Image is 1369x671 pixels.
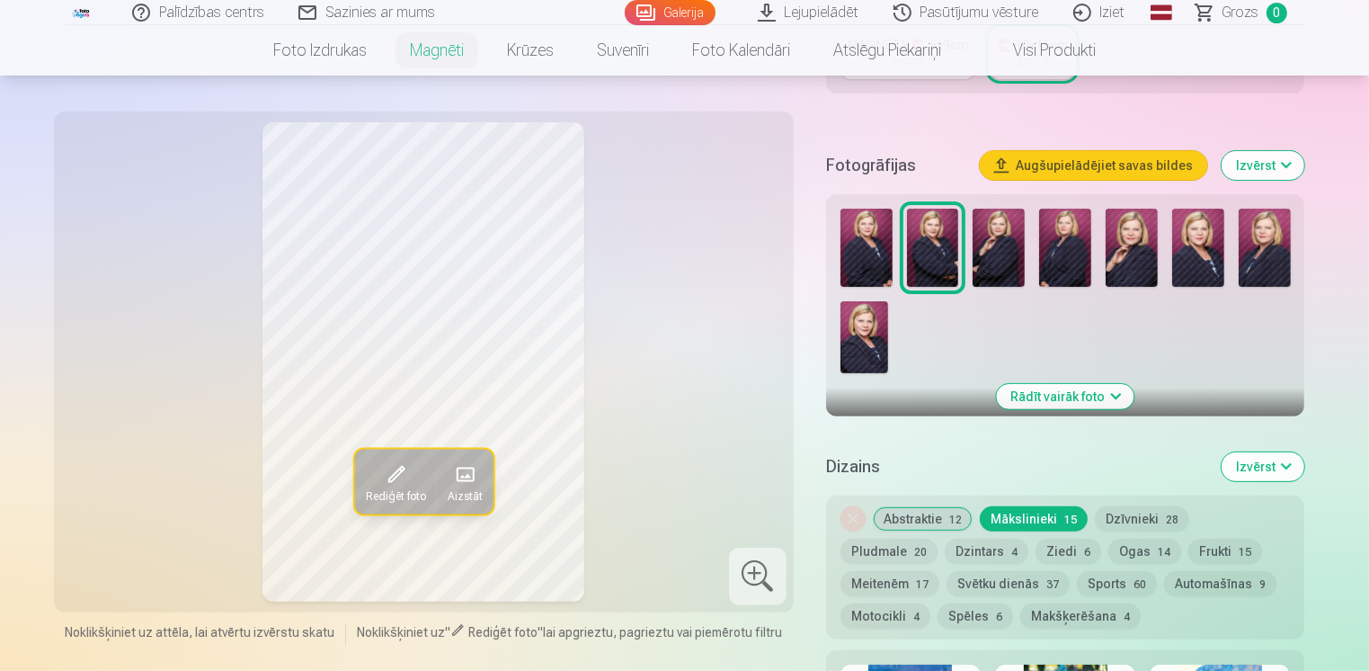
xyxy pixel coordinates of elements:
[1124,611,1130,623] span: 4
[543,625,782,640] span: lai apgrieztu, pagrieztu vai piemērotu filtru
[447,489,482,504] span: Aizstāt
[1036,539,1101,564] button: Ziedi6
[1259,578,1266,591] span: 9
[485,25,575,76] a: Krūzes
[1222,2,1259,23] span: Grozs
[812,25,963,76] a: Atslēgu piekariņi
[575,25,671,76] a: Suvenīri
[65,623,334,641] span: Noklikšķiniet uz attēla, lai atvērtu izvērstu skatu
[840,571,939,596] button: Meitenēm17
[947,571,1070,596] button: Svētku dienās37
[1095,506,1189,532] button: Dzīvnieki28
[945,539,1028,564] button: Dzintars4
[1267,3,1287,23] span: 0
[826,153,966,178] h5: Fotogrāfijas
[252,25,388,76] a: Foto izdrukas
[949,514,962,526] span: 12
[840,539,938,564] button: Pludmale20
[538,625,543,640] span: "
[1239,546,1251,559] span: 15
[1084,546,1090,559] span: 6
[1064,514,1077,526] span: 15
[914,546,927,559] span: 20
[1222,452,1304,481] button: Izvērst
[1020,604,1141,629] button: Makšķerēšana4
[1222,151,1304,180] button: Izvērst
[1133,578,1146,591] span: 60
[1108,539,1181,564] button: Ogas14
[354,450,436,514] button: Rediģēt foto
[1164,571,1276,596] button: Automašīnas9
[388,25,485,76] a: Magnēti
[1188,539,1262,564] button: Frukti15
[468,625,538,640] span: Rediģēt foto
[72,7,92,18] img: /fa1
[1166,514,1178,526] span: 28
[980,151,1207,180] button: Augšupielādējiet savas bildes
[916,578,929,591] span: 17
[996,611,1002,623] span: 6
[1158,546,1170,559] span: 14
[671,25,812,76] a: Foto kalendāri
[1077,571,1157,596] button: Sports60
[436,450,493,514] button: Aizstāt
[826,454,1208,479] h5: Dizains
[938,604,1013,629] button: Spēles6
[1011,546,1018,559] span: 4
[963,25,1117,76] a: Visi produkti
[445,625,450,640] span: "
[1046,578,1059,591] span: 37
[873,506,973,532] button: Abstraktie12
[365,489,425,504] span: Rediģēt foto
[997,384,1134,409] button: Rādīt vairāk foto
[840,604,930,629] button: Motocikli4
[980,506,1088,532] button: Mākslinieki15
[913,611,920,623] span: 4
[357,625,445,640] span: Noklikšķiniet uz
